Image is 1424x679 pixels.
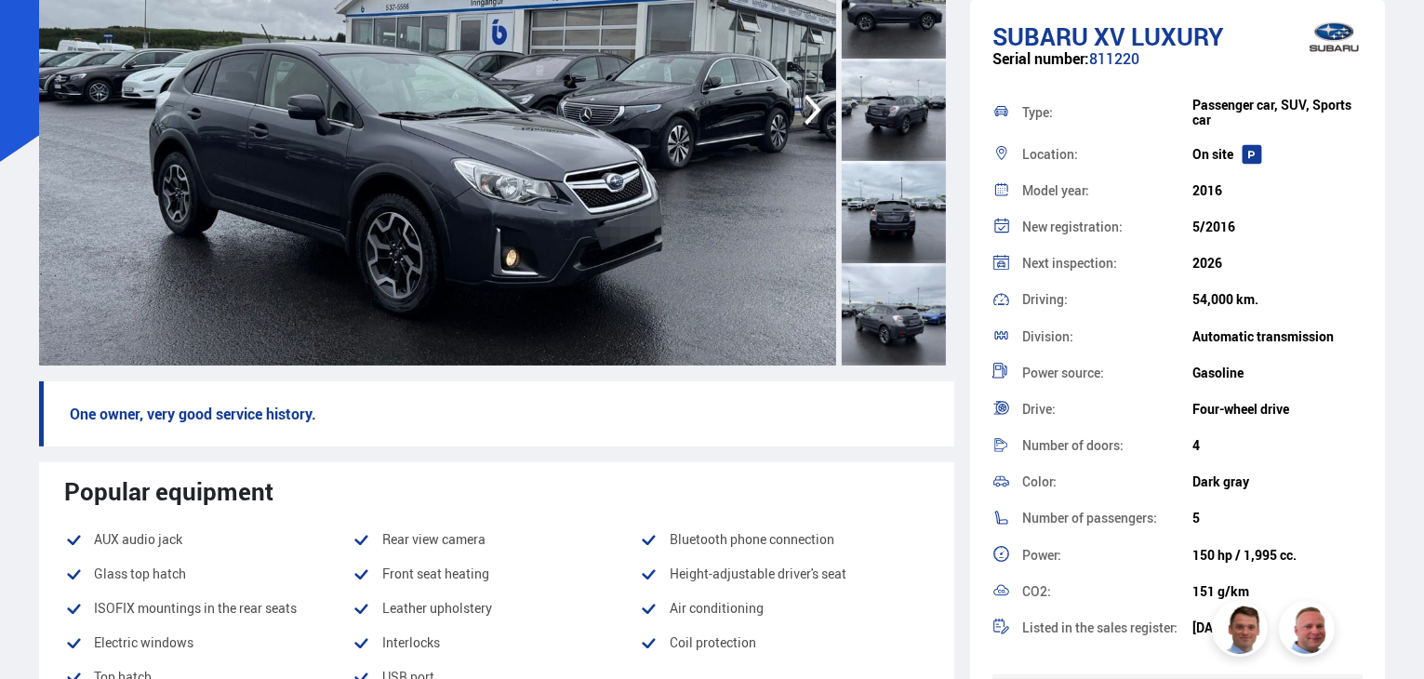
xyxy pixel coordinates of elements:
[71,404,317,424] font: One owner, very good service history.
[1192,327,1334,345] font: Automatic transmission
[670,530,834,548] font: Bluetooth phone connection
[1022,509,1157,526] font: Number of passengers:
[1192,218,1235,235] font: 5/2016
[1089,48,1139,69] font: 811220
[1215,604,1271,659] img: FbJEzSuNWCJXmdc-.webp
[65,474,274,508] font: Popular equipment
[670,565,846,582] font: Height-adjustable driver's seat
[95,565,187,582] font: Glass top hatch
[1192,181,1222,199] font: 2016
[1192,473,1249,490] font: Dark gray
[1192,436,1200,454] font: 4
[1192,546,1297,564] font: 150 hp / 1,995 cc.
[1022,103,1053,121] font: Type:
[992,20,1088,53] font: Subaru
[1192,96,1351,128] font: Passenger car, SUV, Sports car
[382,633,440,651] font: Interlocks
[670,633,756,651] font: Coil protection
[1297,9,1371,67] img: brand logo
[1282,604,1337,659] img: siFngHWaQ9KaOqBr.png
[1022,364,1104,381] font: Power source:
[1022,290,1068,308] font: Driving:
[1192,400,1289,418] font: Four-wheel drive
[1094,20,1223,53] font: XV LUXURY
[1022,254,1117,272] font: Next inspection:
[1022,546,1061,564] font: Power:
[1022,619,1178,636] font: Listed in the sales register:
[1022,582,1051,600] font: CO2:
[15,7,71,63] button: Open LiveChat chat widget
[95,633,194,651] font: Electric windows
[382,599,492,617] font: Leather upholstery
[992,48,1089,69] font: Serial number:
[1022,181,1089,199] font: Model year:
[1022,145,1078,163] font: Location:
[1192,619,1231,636] font: [DATE]
[1192,290,1258,308] font: 54,000 km.
[1192,254,1222,272] font: 2026
[1192,509,1200,526] font: 5
[95,530,183,548] font: AUX audio jack
[95,599,298,617] font: ISOFIX mountings in the rear seats
[1022,327,1073,345] font: Division:
[1192,364,1244,381] font: Gasoline
[1022,400,1056,418] font: Drive:
[1192,582,1249,600] font: 151 g/km
[1022,436,1124,454] font: Number of doors:
[382,565,489,582] font: Front seat heating
[382,530,486,548] font: Rear view camera
[1022,473,1057,490] font: Color:
[1192,145,1233,163] font: On site
[670,599,764,617] font: Air conditioning
[1022,218,1123,235] font: New registration:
